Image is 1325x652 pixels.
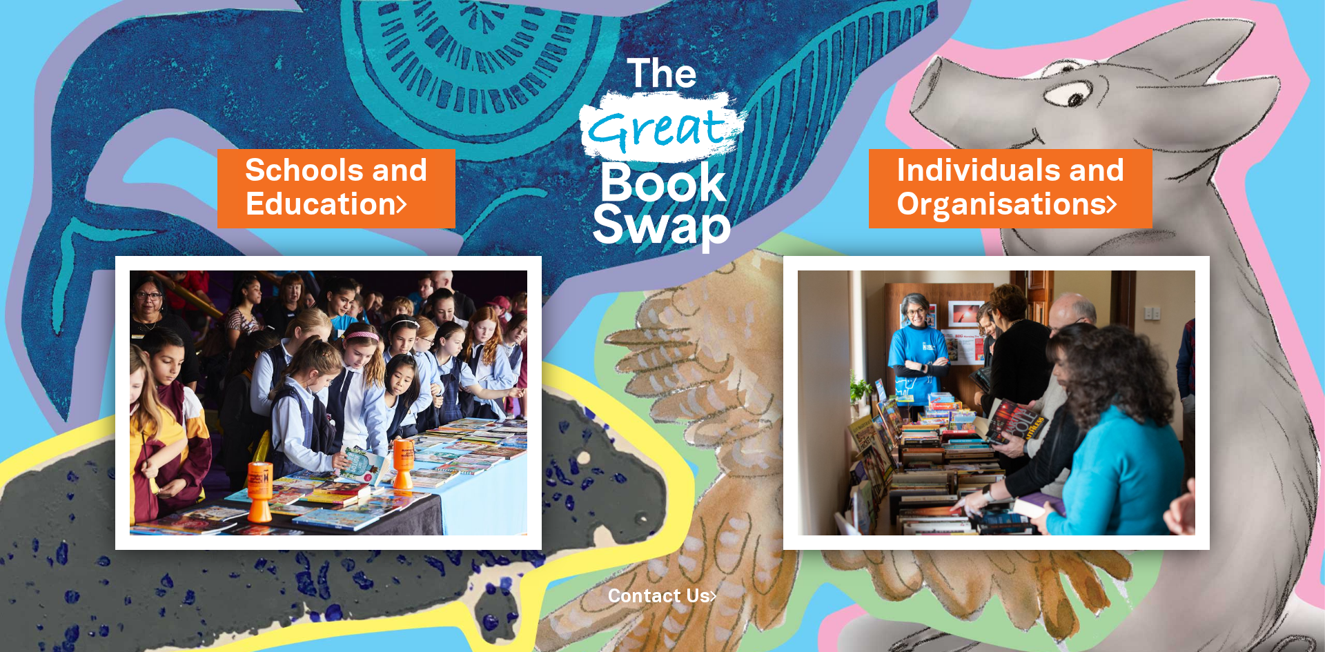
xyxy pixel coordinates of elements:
img: Great Bookswap logo [562,17,763,282]
a: Schools andEducation [245,150,428,227]
a: Contact Us [608,589,717,606]
img: Schools and Education [115,256,542,550]
a: Individuals andOrganisations [896,150,1125,227]
img: Individuals and Organisations [783,256,1210,550]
